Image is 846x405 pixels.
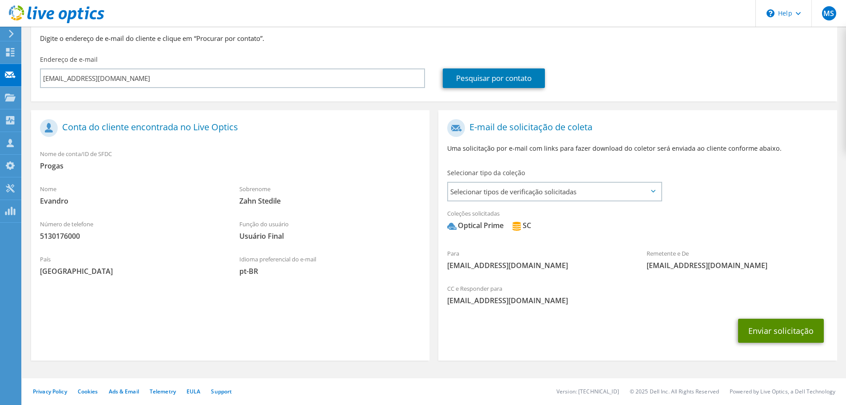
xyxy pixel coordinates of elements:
[647,261,828,270] span: [EMAIL_ADDRESS][DOMAIN_NAME]
[239,266,421,276] span: pt-BR
[438,279,837,310] div: CC e Responder para
[31,180,230,210] div: Nome
[638,244,837,275] div: Remetente e De
[33,388,67,395] a: Privacy Policy
[40,161,421,171] span: Progas
[447,261,629,270] span: [EMAIL_ADDRESS][DOMAIN_NAME]
[230,250,430,281] div: Idioma preferencial do e-mail
[230,215,430,245] div: Função do usuário
[512,221,531,231] div: SC
[447,221,504,231] div: Optical Prime
[447,119,823,137] h1: E-mail de solicitação de coleta
[239,231,421,241] span: Usuário Final
[211,388,232,395] a: Support
[443,68,545,88] a: Pesquisar por contato
[438,204,837,240] div: Coleções solicitadas
[767,9,775,17] svg: \n
[150,388,176,395] a: Telemetry
[40,119,416,137] h1: Conta do cliente encontrada no Live Optics
[31,215,230,245] div: Número de telefone
[447,296,828,305] span: [EMAIL_ADDRESS][DOMAIN_NAME]
[78,388,98,395] a: Cookies
[31,250,230,281] div: País
[438,244,638,275] div: Para
[630,388,719,395] li: © 2025 Dell Inc. All Rights Reserved
[447,144,828,153] p: Uma solicitação por e-mail com links para fazer download do coletor será enviada ao cliente confo...
[447,168,525,177] label: Selecionar tipo da coleção
[187,388,200,395] a: EULA
[40,266,222,276] span: [GEOGRAPHIC_DATA]
[40,196,222,206] span: Evandro
[448,183,661,200] span: Selecionar tipos de verificação solicitadas
[230,180,430,210] div: Sobrenome
[239,196,421,206] span: Zahn Stedile
[730,388,835,395] li: Powered by Live Optics, a Dell Technology
[109,388,139,395] a: Ads & Email
[738,319,824,343] button: Enviar solicitação
[822,6,836,20] span: MS
[556,388,619,395] li: Version: [TECHNICAL_ID]
[40,55,98,64] label: Endereço de e-mail
[31,144,429,175] div: Nome de conta/ID de SFDC
[40,33,828,43] h3: Digite o endereço de e-mail do cliente e clique em “Procurar por contato”.
[40,231,222,241] span: 5130176000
